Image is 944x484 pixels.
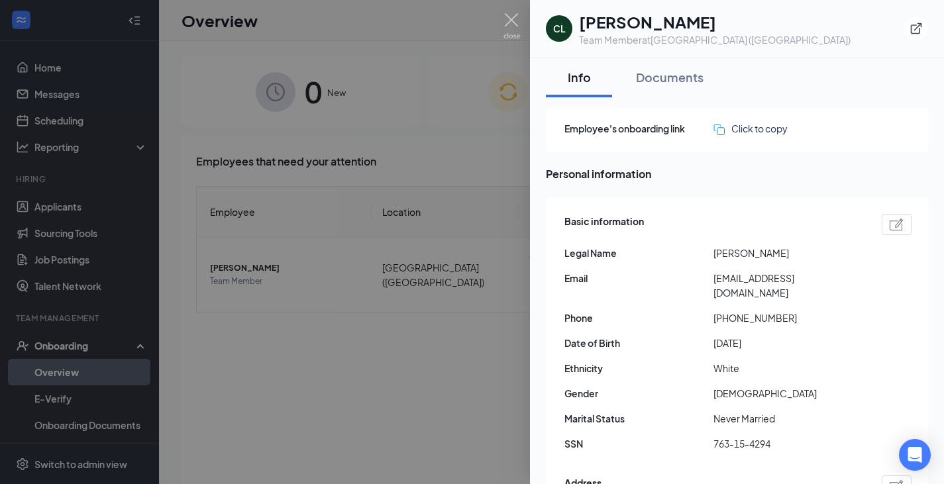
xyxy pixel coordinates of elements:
[713,411,863,426] span: Never Married
[564,246,713,260] span: Legal Name
[553,22,566,35] div: CL
[579,11,851,33] h1: [PERSON_NAME]
[904,17,928,40] button: ExternalLink
[579,33,851,46] div: Team Member at [GEOGRAPHIC_DATA] ([GEOGRAPHIC_DATA])
[564,361,713,375] span: Ethnicity
[564,271,713,285] span: Email
[546,166,928,182] span: Personal information
[559,69,599,85] div: Info
[564,411,713,426] span: Marital Status
[713,311,863,325] span: [PHONE_NUMBER]
[564,336,713,350] span: Date of Birth
[713,336,863,350] span: [DATE]
[910,22,923,35] svg: ExternalLink
[564,214,644,235] span: Basic information
[713,361,863,375] span: White
[564,386,713,401] span: Gender
[713,246,863,260] span: [PERSON_NAME]
[564,311,713,325] span: Phone
[713,386,863,401] span: [DEMOGRAPHIC_DATA]
[713,124,725,135] img: click-to-copy.71757273a98fde459dfc.svg
[636,69,704,85] div: Documents
[899,439,931,471] div: Open Intercom Messenger
[564,121,713,136] span: Employee's onboarding link
[713,271,863,300] span: [EMAIL_ADDRESS][DOMAIN_NAME]
[564,436,713,451] span: SSN
[713,121,788,136] button: Click to copy
[713,436,863,451] span: 763-15-4294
